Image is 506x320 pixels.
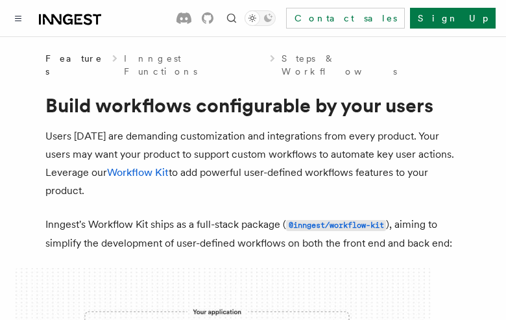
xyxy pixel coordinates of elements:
[124,52,263,78] a: Inngest Functions
[286,220,386,231] code: @inngest/workflow-kit
[282,52,461,78] a: Steps & Workflows
[45,215,461,252] p: Inngest's Workflow Kit ships as a full-stack package ( ), aiming to simplify the development of u...
[107,166,169,178] a: Workflow Kit
[45,52,106,78] span: Features
[286,218,386,230] a: @inngest/workflow-kit
[45,93,461,117] h1: Build workflows configurable by your users
[10,10,26,26] button: Toggle navigation
[45,127,461,200] p: Users [DATE] are demanding customization and integrations from every product. Your users may want...
[224,10,239,26] button: Find something...
[410,8,496,29] a: Sign Up
[286,8,405,29] a: Contact sales
[245,10,276,26] button: Toggle dark mode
